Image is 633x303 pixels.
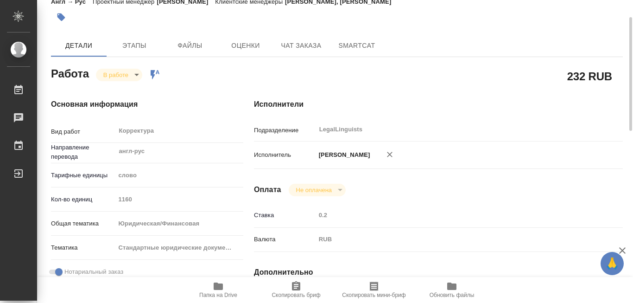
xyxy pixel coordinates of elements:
[289,184,346,196] div: В работе
[179,277,257,303] button: Папка на Drive
[272,292,320,298] span: Скопировать бриф
[254,211,316,220] p: Ставка
[254,267,623,278] h4: Дополнительно
[112,40,157,52] span: Этапы
[168,40,212,52] span: Файлы
[115,168,243,183] div: слово
[413,277,491,303] button: Обновить файлы
[254,99,623,110] h4: Исполнители
[101,71,131,79] button: В работе
[380,144,400,165] button: Удалить исполнителя
[316,150,370,160] p: [PERSON_NAME]
[51,7,71,27] button: Добавить тэг
[51,143,115,161] p: Направление перевода
[51,64,89,81] h2: Работа
[257,277,335,303] button: Скопировать бриф
[254,184,281,195] h4: Оплата
[254,235,316,244] p: Валюта
[335,40,379,52] span: SmartCat
[604,254,620,273] span: 🙏
[51,127,115,136] p: Вид работ
[430,292,475,298] span: Обновить файлы
[57,40,101,52] span: Детали
[51,195,115,204] p: Кол-во единиц
[115,193,243,206] input: Пустое поле
[51,171,115,180] p: Тарифные единицы
[96,69,142,81] div: В работе
[115,240,243,256] div: Стандартные юридические документы, договоры, уставы
[342,292,405,298] span: Скопировать мини-бриф
[51,243,115,252] p: Тематика
[115,216,243,232] div: Юридическая/Финансовая
[601,252,624,275] button: 🙏
[51,99,217,110] h4: Основная информация
[223,40,268,52] span: Оценки
[279,40,323,52] span: Чат заказа
[316,232,592,247] div: RUB
[51,219,115,228] p: Общая тематика
[335,277,413,303] button: Скопировать мини-бриф
[567,68,612,84] h2: 232 RUB
[64,267,123,277] span: Нотариальный заказ
[293,186,335,194] button: Не оплачена
[199,292,237,298] span: Папка на Drive
[254,126,316,135] p: Подразделение
[316,208,592,222] input: Пустое поле
[254,150,316,160] p: Исполнитель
